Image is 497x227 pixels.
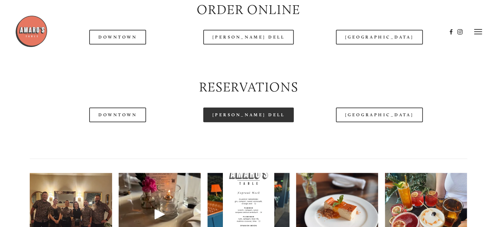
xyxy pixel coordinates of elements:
[15,15,48,48] img: Amaro's Table
[89,107,146,122] a: Downtown
[30,78,467,96] h2: Reservations
[336,107,423,122] a: [GEOGRAPHIC_DATA]
[203,107,294,122] a: [PERSON_NAME] Dell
